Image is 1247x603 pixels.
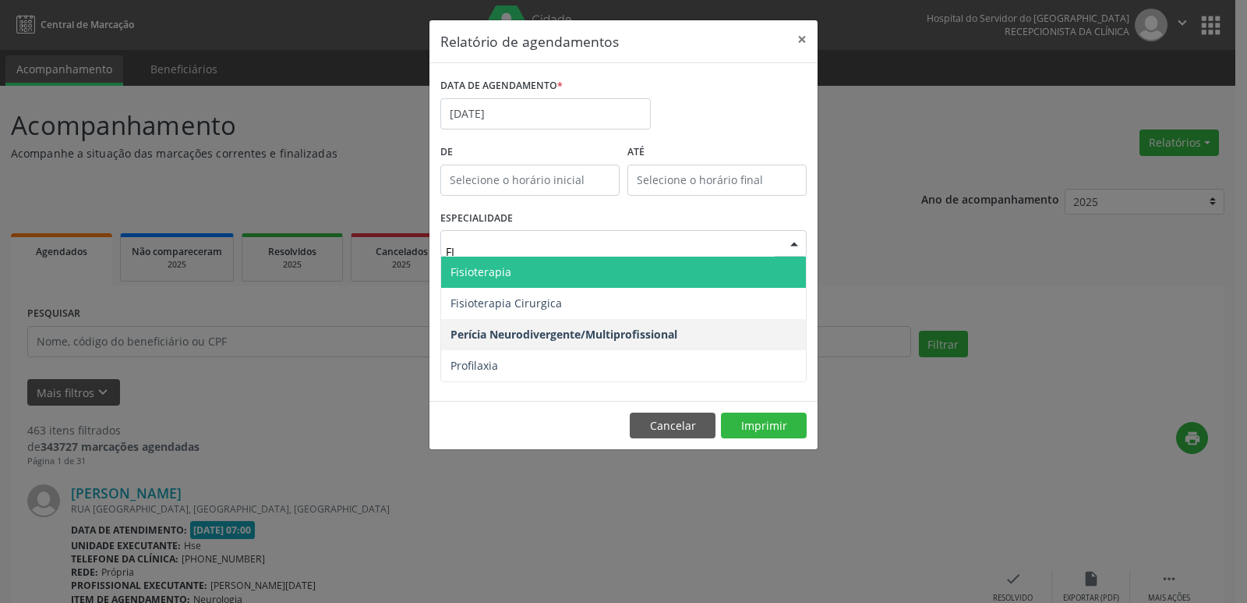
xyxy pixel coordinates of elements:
input: Selecione o horário final [627,165,807,196]
span: Fisioterapia [450,264,511,279]
input: Selecione uma data ou intervalo [440,98,651,129]
input: Selecione o horário inicial [440,165,620,196]
button: Cancelar [630,413,715,439]
span: Profilaxia [450,358,498,373]
button: Close [786,20,818,59]
input: Seleciona uma especialidade [446,236,775,267]
label: ESPECIALIDADE [440,207,513,231]
label: DATA DE AGENDAMENTO [440,74,563,98]
button: Imprimir [721,413,807,439]
h5: Relatório de agendamentos [440,31,619,51]
span: Fisioterapia Cirurgica [450,296,562,310]
span: Perícia Neurodivergente/Multiprofissional [450,327,677,342]
label: De [440,140,620,165]
label: ATÉ [627,140,807,165]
